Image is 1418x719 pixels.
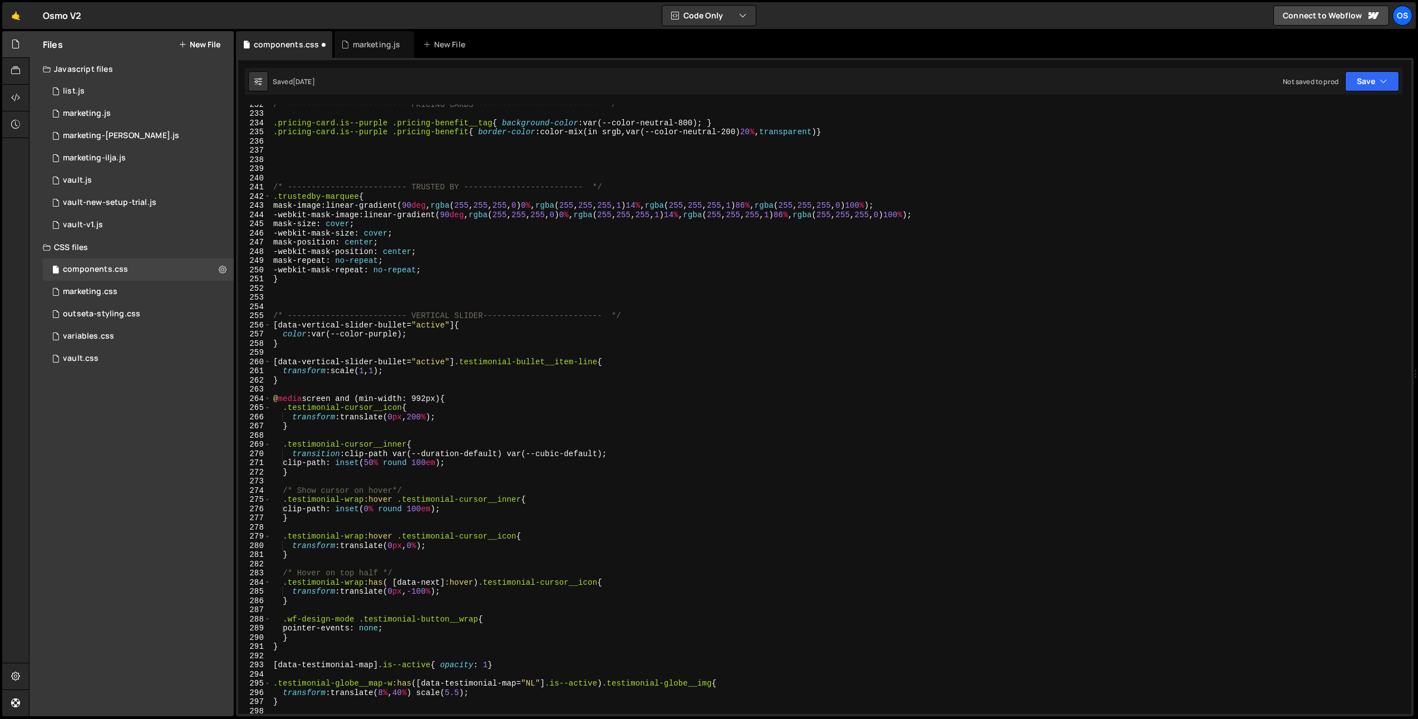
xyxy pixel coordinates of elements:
[238,119,271,128] div: 234
[238,560,271,569] div: 282
[29,236,234,258] div: CSS files
[63,287,117,297] div: marketing.css
[63,109,111,119] div: marketing.js
[43,192,234,214] div: 16596/45152.js
[1392,6,1412,26] a: Os
[43,325,234,348] div: 16596/45154.css
[238,679,271,688] div: 295
[238,587,271,596] div: 285
[662,6,756,26] button: Code Only
[238,137,271,146] div: 236
[238,321,271,330] div: 256
[63,354,99,364] div: vault.css
[238,256,271,266] div: 249
[238,605,271,615] div: 287
[238,468,271,477] div: 272
[238,633,271,643] div: 290
[238,211,271,220] div: 244
[353,39,401,50] div: marketing.js
[238,219,271,229] div: 245
[238,192,271,202] div: 242
[238,477,271,486] div: 273
[238,146,271,155] div: 237
[238,348,271,358] div: 259
[238,495,271,505] div: 275
[63,153,126,163] div: marketing-ilja.js
[238,311,271,321] div: 255
[43,348,234,370] div: 16596/45153.css
[238,247,271,257] div: 248
[238,293,271,302] div: 253
[254,39,319,50] div: components.css
[63,309,140,319] div: outseta-styling.css
[238,615,271,624] div: 288
[238,284,271,294] div: 252
[43,303,234,325] div: 16596/45156.css
[273,77,315,86] div: Saved
[238,238,271,247] div: 247
[238,578,271,588] div: 284
[43,281,234,303] div: 16596/45446.css
[238,366,271,376] div: 261
[238,376,271,385] div: 262
[238,449,271,459] div: 270
[43,102,234,125] div: 16596/45422.js
[238,431,271,441] div: 268
[43,147,234,169] div: 16596/45423.js
[63,265,128,275] div: components.css
[43,80,234,102] div: 16596/45151.js
[238,164,271,174] div: 239
[238,523,271,532] div: 278
[423,39,470,50] div: New File
[238,339,271,349] div: 258
[238,596,271,606] div: 286
[238,624,271,633] div: 289
[238,661,271,670] div: 293
[238,707,271,716] div: 298
[238,155,271,165] div: 238
[2,2,29,29] a: 🤙
[238,642,271,652] div: 291
[238,394,271,404] div: 264
[1283,77,1338,86] div: Not saved to prod
[63,86,85,96] div: list.js
[238,128,271,137] div: 235
[43,125,234,147] div: 16596/45424.js
[43,169,234,192] div: 16596/45133.js
[238,413,271,422] div: 266
[238,422,271,431] div: 267
[238,201,271,211] div: 243
[238,670,271,679] div: 294
[238,100,271,110] div: 232
[43,38,63,51] h2: Files
[179,40,220,49] button: New File
[63,131,179,141] div: marketing-[PERSON_NAME].js
[238,458,271,468] div: 271
[238,385,271,394] div: 263
[238,174,271,183] div: 240
[238,532,271,541] div: 279
[238,183,271,192] div: 241
[238,266,271,275] div: 250
[238,275,271,284] div: 251
[63,220,103,230] div: vault-v1.js
[238,541,271,551] div: 280
[293,77,315,86] div: [DATE]
[238,688,271,698] div: 296
[238,358,271,367] div: 260
[238,486,271,496] div: 274
[238,569,271,578] div: 283
[29,58,234,80] div: Javascript files
[63,198,156,208] div: vault-new-setup-trial.js
[238,697,271,707] div: 297
[238,505,271,514] div: 276
[238,229,271,238] div: 246
[238,403,271,413] div: 265
[43,214,234,236] div: 16596/45132.js
[238,330,271,339] div: 257
[43,258,234,281] div: 16596/45511.css
[238,513,271,523] div: 277
[238,652,271,661] div: 292
[63,175,92,185] div: vault.js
